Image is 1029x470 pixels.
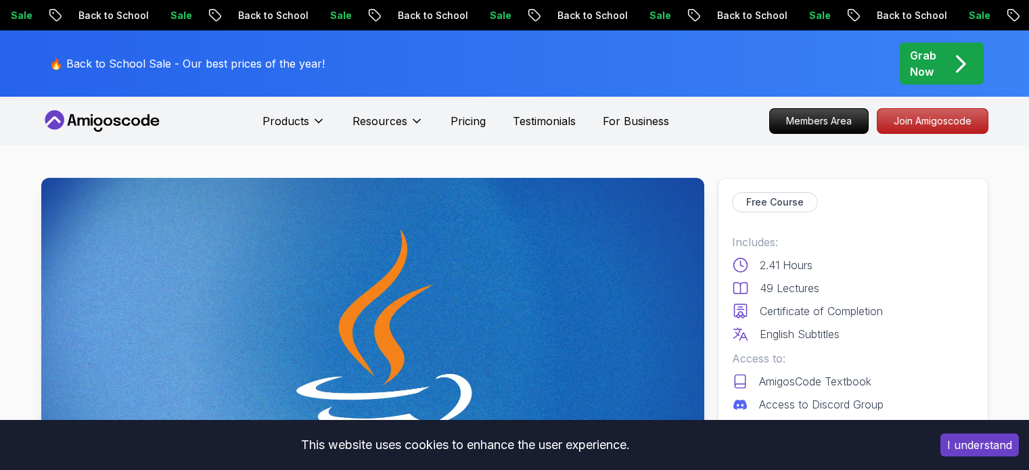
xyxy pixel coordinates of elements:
p: Certificate of Completion [760,303,883,319]
p: Includes: [732,234,974,250]
p: Sale [472,9,516,22]
p: Back to School [700,9,792,22]
p: Members Area [770,109,868,133]
p: 2.41 Hours [760,257,813,273]
p: Sale [153,9,196,22]
button: Products [262,113,325,140]
p: Access to Discord Group [759,396,884,413]
a: Testimonials [513,113,576,129]
p: AmigosCode Textbook [759,373,871,390]
p: Sale [951,9,994,22]
p: Access to: [732,350,974,367]
p: Join Amigoscode [877,109,988,133]
p: 49 Lectures [760,280,819,296]
p: Back to School [221,9,313,22]
a: Join Amigoscode [877,108,988,134]
a: Members Area [769,108,869,134]
p: Sale [632,9,675,22]
p: English Subtitles [760,326,840,342]
p: Sale [792,9,835,22]
p: Back to School [61,9,153,22]
a: Pricing [451,113,486,129]
p: 🔥 Back to School Sale - Our best prices of the year! [49,55,325,72]
p: Products [262,113,309,129]
a: For Business [603,113,669,129]
p: Sale [313,9,356,22]
div: This website uses cookies to enhance the user experience. [10,430,920,460]
button: Accept cookies [940,433,1019,456]
p: Free Course [746,195,804,209]
p: Back to School [380,9,472,22]
p: Grab Now [910,47,936,80]
button: Resources [352,113,424,140]
p: Resources [352,113,407,129]
p: Back to School [859,9,951,22]
p: Back to School [540,9,632,22]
